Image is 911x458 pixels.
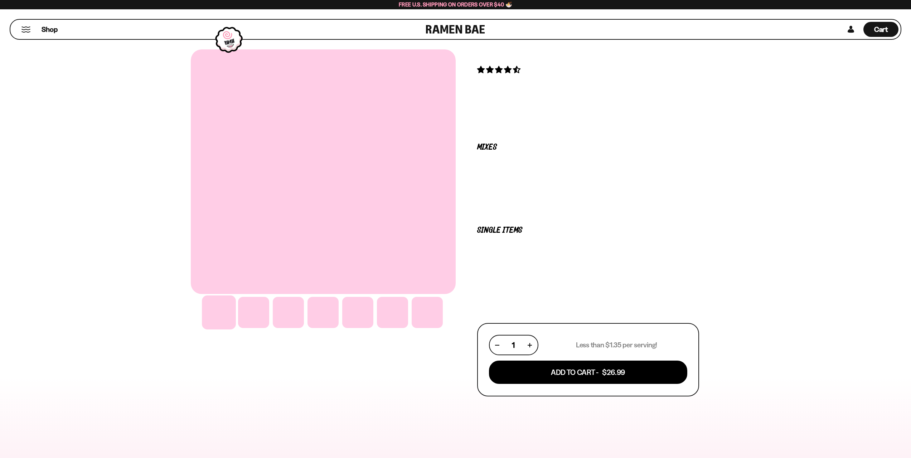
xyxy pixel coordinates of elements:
[576,341,657,349] p: Less than $1.35 per serving!
[477,144,699,151] p: Mixes
[477,65,522,74] span: 4.68 stars
[42,22,58,37] a: Shop
[477,227,699,234] p: Single Items
[863,20,898,39] a: Cart
[42,25,58,34] span: Shop
[874,25,888,34] span: Cart
[489,361,687,384] button: Add To Cart - $26.99
[512,341,515,349] span: 1
[21,26,31,33] button: Mobile Menu Trigger
[399,1,512,8] span: Free U.S. Shipping on Orders over $40 🍜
